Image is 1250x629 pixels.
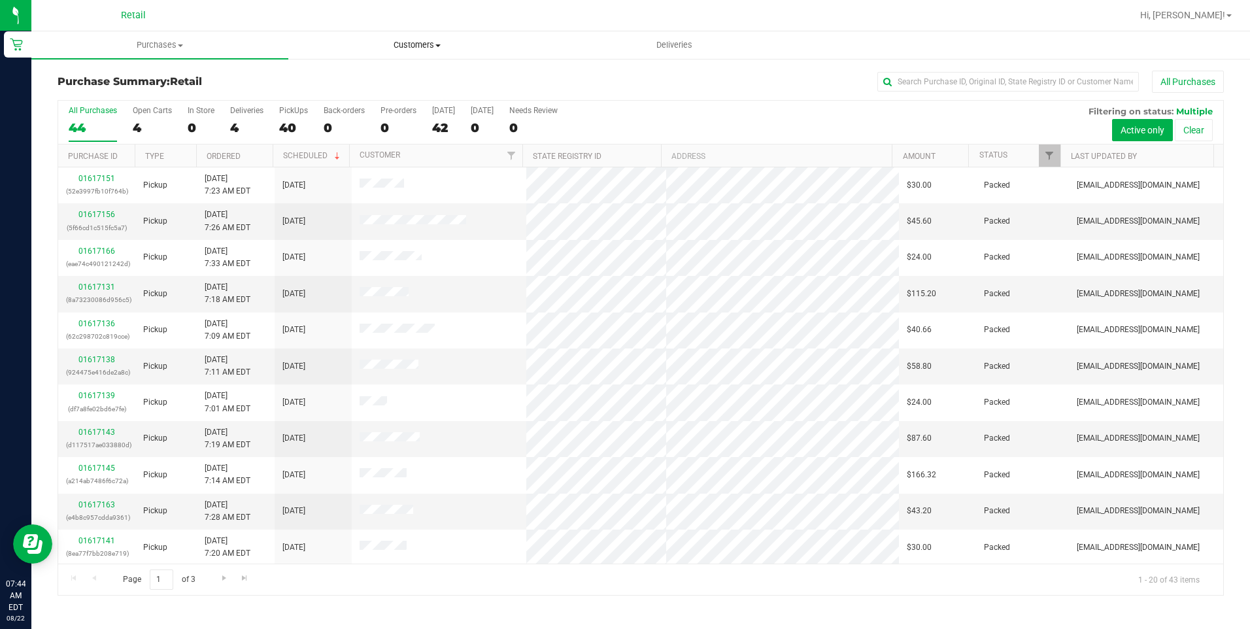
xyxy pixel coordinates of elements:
a: 01617131 [78,282,115,292]
span: Pickup [143,469,167,481]
span: $24.00 [907,251,932,263]
div: Pre-orders [380,106,416,115]
a: Go to the last page [235,569,254,587]
span: [DATE] 7:11 AM EDT [205,354,250,379]
a: Purchases [31,31,288,59]
span: [DATE] 7:18 AM EDT [205,281,250,306]
span: Retail [121,10,146,21]
span: [EMAIL_ADDRESS][DOMAIN_NAME] [1077,179,1200,192]
span: [EMAIL_ADDRESS][DOMAIN_NAME] [1077,505,1200,517]
span: Multiple [1176,106,1213,116]
span: [EMAIL_ADDRESS][DOMAIN_NAME] [1077,360,1200,373]
div: In Store [188,106,214,115]
a: Scheduled [283,151,343,160]
div: Deliveries [230,106,263,115]
div: Needs Review [509,106,558,115]
a: Go to the next page [214,569,233,587]
p: (62c298702c819cce) [66,330,127,343]
span: Pickup [143,324,167,336]
a: 01617143 [78,428,115,437]
div: 0 [380,120,416,135]
span: Filtering on status: [1089,106,1174,116]
div: Back-orders [324,106,365,115]
span: [DATE] 7:09 AM EDT [205,318,250,343]
span: [DATE] 7:01 AM EDT [205,390,250,415]
a: 01617139 [78,391,115,400]
a: Purchase ID [68,152,118,161]
a: 01617166 [78,246,115,256]
div: 0 [471,120,494,135]
span: Pickup [143,396,167,409]
p: 08/22 [6,613,25,623]
span: Pickup [143,179,167,192]
span: [DATE] [282,215,305,228]
a: Amount [903,152,936,161]
div: Open Carts [133,106,172,115]
span: [EMAIL_ADDRESS][DOMAIN_NAME] [1077,432,1200,445]
p: (df7a8fe02bd6e7fe) [66,403,127,415]
a: Customers [288,31,545,59]
span: 1 - 20 of 43 items [1128,569,1210,589]
p: (924475e416de2a8c) [66,366,127,379]
a: State Registry ID [533,152,601,161]
div: 0 [509,120,558,135]
span: Pickup [143,215,167,228]
div: [DATE] [471,106,494,115]
span: Pickup [143,541,167,554]
div: 4 [230,120,263,135]
p: (a214ab7486f6c72a) [66,475,127,487]
iframe: Resource center [13,524,52,564]
p: 07:44 AM EDT [6,578,25,613]
a: 01617145 [78,464,115,473]
span: [DATE] 7:19 AM EDT [205,426,250,451]
span: [EMAIL_ADDRESS][DOMAIN_NAME] [1077,288,1200,300]
div: [DATE] [432,106,455,115]
h3: Purchase Summary: [58,76,447,88]
button: Active only [1112,119,1173,141]
div: All Purchases [69,106,117,115]
span: $87.60 [907,432,932,445]
span: [DATE] [282,288,305,300]
p: (e4b8c957cdda9361) [66,511,127,524]
span: Packed [984,288,1010,300]
a: Status [979,150,1007,160]
a: Customer [360,150,400,160]
a: 01617138 [78,355,115,364]
span: Packed [984,505,1010,517]
span: $43.20 [907,505,932,517]
span: [EMAIL_ADDRESS][DOMAIN_NAME] [1077,541,1200,554]
span: Pickup [143,251,167,263]
a: Filter [501,144,522,167]
input: 1 [150,569,173,590]
span: Hi, [PERSON_NAME]! [1140,10,1225,20]
p: (eae74c490121242d) [66,258,127,270]
span: Packed [984,541,1010,554]
span: Deliveries [639,39,710,51]
span: [DATE] [282,360,305,373]
span: Packed [984,251,1010,263]
span: [DATE] [282,541,305,554]
span: Packed [984,432,1010,445]
span: [DATE] 7:33 AM EDT [205,245,250,270]
span: Pickup [143,360,167,373]
span: Page of 3 [112,569,206,590]
button: All Purchases [1152,71,1224,93]
a: Last Updated By [1071,152,1137,161]
div: 0 [324,120,365,135]
span: [EMAIL_ADDRESS][DOMAIN_NAME] [1077,324,1200,336]
span: $166.32 [907,469,936,481]
a: 01617163 [78,500,115,509]
span: Pickup [143,288,167,300]
a: Type [145,152,164,161]
span: [DATE] [282,469,305,481]
span: Packed [984,324,1010,336]
span: Pickup [143,505,167,517]
div: PickUps [279,106,308,115]
span: Packed [984,396,1010,409]
span: [DATE] [282,251,305,263]
span: [DATE] 7:23 AM EDT [205,173,250,197]
span: $40.66 [907,324,932,336]
span: Retail [170,75,202,88]
a: 01617141 [78,536,115,545]
span: $45.60 [907,215,932,228]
